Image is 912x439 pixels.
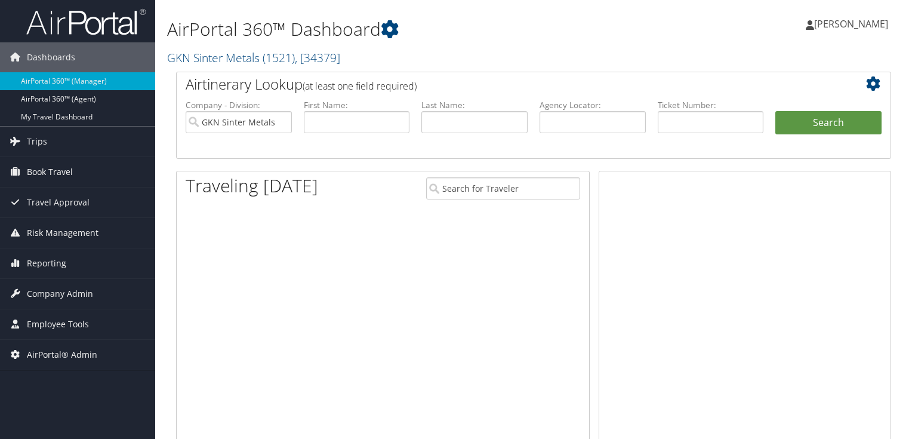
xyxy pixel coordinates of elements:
[304,99,410,111] label: First Name:
[27,279,93,309] span: Company Admin
[27,127,47,156] span: Trips
[27,188,90,217] span: Travel Approval
[658,99,764,111] label: Ticket Number:
[27,218,98,248] span: Risk Management
[186,74,822,94] h2: Airtinerary Lookup
[26,8,146,36] img: airportal-logo.png
[426,177,580,199] input: Search for Traveler
[186,173,318,198] h1: Traveling [DATE]
[421,99,528,111] label: Last Name:
[263,50,295,66] span: ( 1521 )
[303,79,417,93] span: (at least one field required)
[806,6,900,42] a: [PERSON_NAME]
[186,99,292,111] label: Company - Division:
[27,157,73,187] span: Book Travel
[27,340,97,370] span: AirPortal® Admin
[295,50,340,66] span: , [ 34379 ]
[814,17,888,30] span: [PERSON_NAME]
[27,42,75,72] span: Dashboards
[167,17,656,42] h1: AirPortal 360™ Dashboard
[27,248,66,278] span: Reporting
[775,111,882,135] button: Search
[27,309,89,339] span: Employee Tools
[167,50,340,66] a: GKN Sinter Metals
[540,99,646,111] label: Agency Locator:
